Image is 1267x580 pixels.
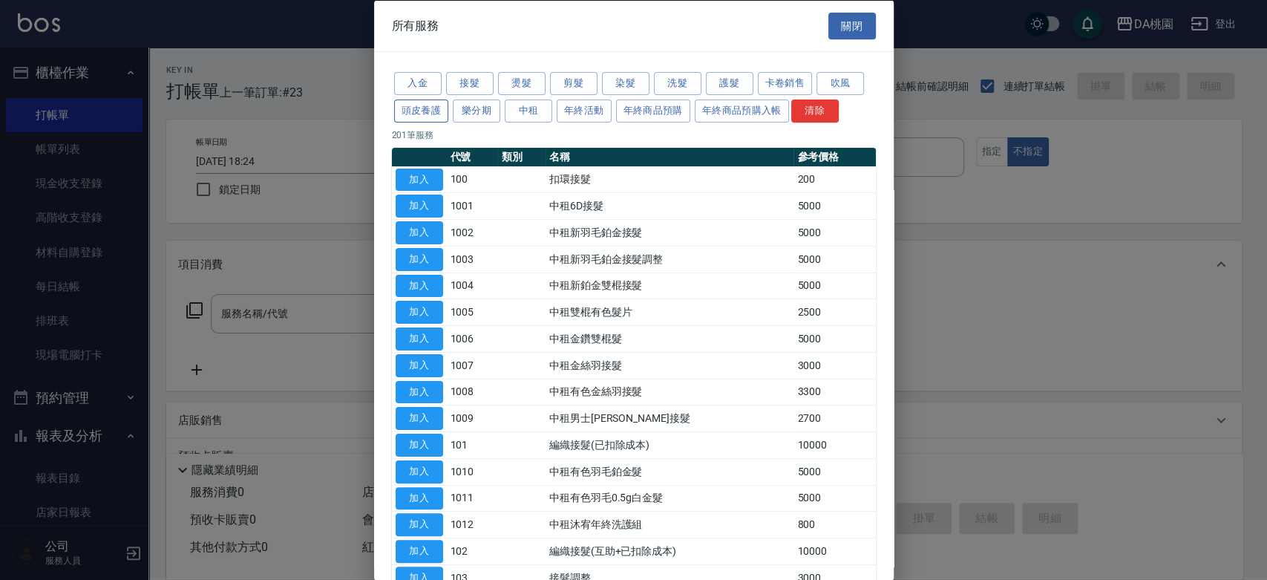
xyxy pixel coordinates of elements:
button: 染髮 [602,72,649,95]
th: 代號 [447,147,499,166]
td: 10000 [793,538,875,564]
button: 中租 [505,99,552,122]
td: 1010 [447,458,499,485]
button: 加入 [396,168,443,191]
td: 1011 [447,485,499,512]
button: 關閉 [828,12,876,39]
td: 扣環接髮 [546,166,794,193]
button: 接髮 [446,72,494,95]
button: 加入 [396,353,443,377]
td: 1009 [447,405,499,431]
th: 參考價格 [793,147,875,166]
td: 1006 [447,325,499,352]
button: 洗髮 [654,72,701,95]
button: 年終活動 [557,99,612,122]
button: 加入 [396,274,443,297]
td: 中租男士[PERSON_NAME]接髮 [546,405,794,431]
button: 頭皮養護 [394,99,449,122]
td: 1001 [447,192,499,219]
td: 5000 [793,273,875,299]
td: 102 [447,538,499,564]
td: 2500 [793,299,875,325]
td: 中租金鑽雙棍髮 [546,325,794,352]
button: 加入 [396,540,443,563]
td: 中租有色羽毛鉑金髮 [546,458,794,485]
td: 中租金絲羽接髮 [546,352,794,379]
td: 中租6D接髮 [546,192,794,219]
td: 10000 [793,431,875,458]
td: 800 [793,511,875,538]
button: 加入 [396,407,443,430]
td: 中租新羽毛鉑金接髮 [546,219,794,246]
td: 3000 [793,352,875,379]
button: 卡卷銷售 [758,72,813,95]
button: 加入 [396,380,443,403]
td: 中租有色羽毛0.5g白金髮 [546,485,794,512]
td: 中租沐宥年終洗護組 [546,511,794,538]
td: 中租新鉑金雙棍接髮 [546,273,794,299]
td: 1004 [447,273,499,299]
button: 加入 [396,221,443,244]
td: 1002 [447,219,499,246]
td: 2700 [793,405,875,431]
button: 樂分期 [453,99,500,122]
button: 年終商品預購 [616,99,690,122]
th: 類別 [498,147,545,166]
td: 200 [793,166,875,193]
td: 5000 [793,192,875,219]
button: 護髮 [706,72,753,95]
td: 1003 [447,246,499,273]
td: 3300 [793,379,875,405]
td: 中租雙棍有色髮片 [546,299,794,325]
p: 201 筆服務 [392,128,876,141]
td: 5000 [793,246,875,273]
td: 5000 [793,219,875,246]
button: 加入 [396,434,443,457]
td: 101 [447,431,499,458]
th: 名稱 [546,147,794,166]
button: 燙髮 [498,72,546,95]
button: 加入 [396,301,443,324]
td: 編織接髮(已扣除成本) [546,431,794,458]
td: 編織接髮(互助+已扣除成本) [546,538,794,564]
td: 中租新羽毛鉑金接髮調整 [546,246,794,273]
td: 1007 [447,352,499,379]
td: 5000 [793,485,875,512]
button: 吹風 [816,72,864,95]
button: 加入 [396,195,443,218]
td: 中租有色金絲羽接髮 [546,379,794,405]
td: 5000 [793,458,875,485]
button: 加入 [396,460,443,483]
button: 入金 [394,72,442,95]
td: 1005 [447,299,499,325]
button: 加入 [396,513,443,536]
td: 100 [447,166,499,193]
button: 清除 [791,99,839,122]
td: 1008 [447,379,499,405]
button: 加入 [396,486,443,509]
button: 剪髮 [550,72,598,95]
span: 所有服務 [392,18,439,33]
td: 1012 [447,511,499,538]
button: 年終商品預購入帳 [695,99,789,122]
button: 加入 [396,328,443,351]
td: 5000 [793,325,875,352]
button: 加入 [396,247,443,270]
